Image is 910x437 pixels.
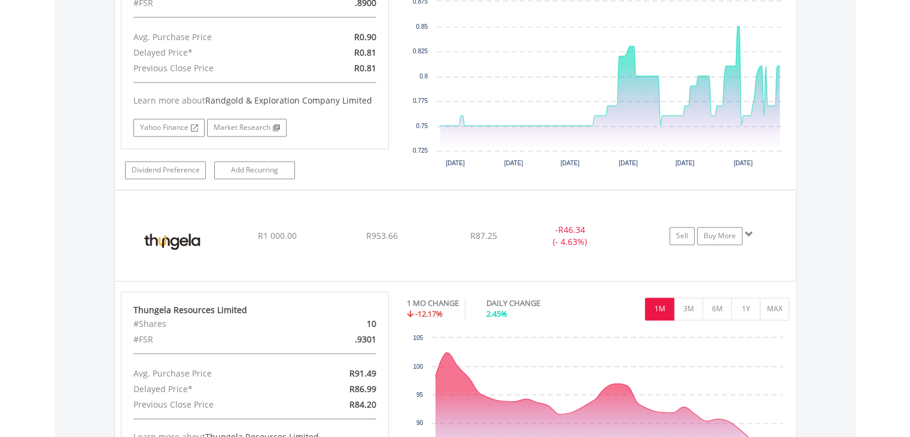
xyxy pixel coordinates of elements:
span: R1 000.00 [258,230,297,241]
text: [DATE] [734,160,753,166]
div: Thungela Resources Limited [133,304,376,316]
span: -12.17% [415,308,443,319]
div: #Shares [124,316,299,332]
span: R91.49 [349,368,376,379]
text: 0.775 [413,98,428,104]
text: [DATE] [619,160,638,166]
div: Avg. Purchase Price [124,29,299,45]
div: - (- 4.63%) [525,224,616,248]
text: 100 [413,363,423,370]
text: [DATE] [504,160,523,166]
button: 1Y [731,298,760,320]
div: Delayed Price* [124,45,299,60]
text: 0.85 [416,23,428,30]
text: 0.825 [413,48,428,54]
text: 0.75 [416,123,428,129]
text: [DATE] [446,160,465,166]
text: 95 [416,392,424,398]
button: MAX [760,298,789,320]
button: 6M [702,298,732,320]
text: 90 [416,420,424,426]
div: Previous Close Price [124,60,299,76]
span: R87.25 [470,230,497,241]
div: Previous Close Price [124,397,299,412]
span: R86.99 [349,383,376,394]
span: R46.34 [558,224,585,235]
span: 2.45% [486,308,507,319]
button: 1M [645,298,674,320]
div: Learn more about [133,95,376,107]
a: Dividend Preference [125,161,206,179]
a: Add Recurring [214,161,295,179]
text: 105 [413,335,423,341]
a: Sell [669,227,695,245]
span: R0.90 [354,31,376,43]
span: R0.81 [354,62,376,74]
img: EQU.ZA.TGA.png [121,205,224,277]
div: 1 MO CHANGE [407,298,459,309]
span: Randgold & Exploration Company Limited [205,95,372,106]
text: [DATE] [561,160,580,166]
div: DAILY CHANGE [486,298,582,309]
button: 3M [674,298,703,320]
text: 0.725 [413,147,428,154]
span: R84.20 [349,399,376,410]
a: Buy More [697,227,742,245]
text: [DATE] [675,160,695,166]
div: .9301 [298,332,385,347]
span: R0.81 [354,47,376,58]
text: 0.8 [419,73,428,80]
span: R953.66 [366,230,398,241]
div: #FSR [124,332,299,347]
div: Delayed Price* [124,381,299,397]
div: 10 [298,316,385,332]
a: Market Research [207,119,287,136]
div: Avg. Purchase Price [124,366,299,381]
a: Yahoo Finance [133,119,205,136]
